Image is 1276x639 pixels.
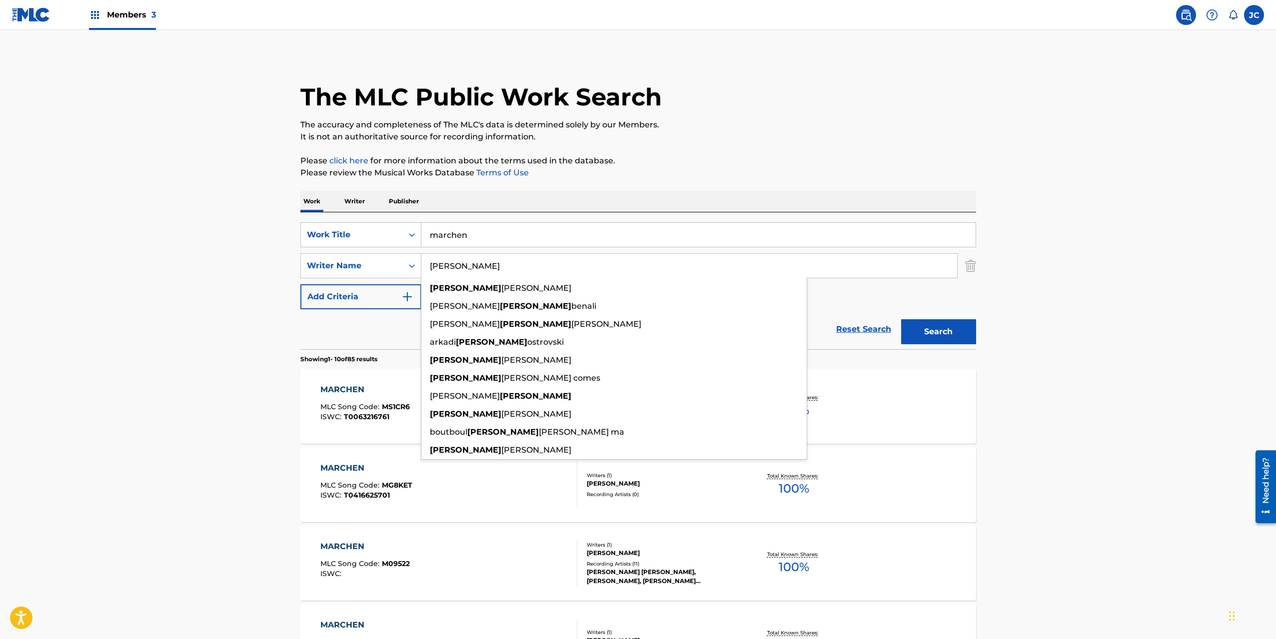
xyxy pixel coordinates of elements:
span: Members [107,9,156,20]
span: arkadi [430,337,456,347]
span: T0063216761 [344,412,389,421]
div: User Menu [1244,5,1264,25]
span: MLC Song Code : [320,402,382,411]
div: [PERSON_NAME] [587,549,738,558]
iframe: Resource Center [1248,447,1276,527]
span: [PERSON_NAME] [430,319,500,329]
span: MG8KET [382,481,412,490]
div: MARCHEN [320,619,415,631]
img: 9d2ae6d4665cec9f34b9.svg [401,291,413,303]
button: Add Criteria [300,284,421,309]
h1: The MLC Public Work Search [300,82,662,112]
span: [PERSON_NAME] [430,301,500,311]
span: ISWC : [320,491,344,500]
img: Delete Criterion [965,253,976,278]
div: Recording Artists ( 0 ) [587,491,738,498]
img: Top Rightsholders [89,9,101,21]
span: MLC Song Code : [320,481,382,490]
button: Search [901,319,976,344]
p: Total Known Shares: [767,551,821,558]
span: [PERSON_NAME] comes [501,373,600,383]
strong: [PERSON_NAME] [430,445,501,455]
div: Drag [1229,601,1235,631]
span: MS1CR6 [382,402,410,411]
p: Please for more information about the terms used in the database. [300,155,976,167]
p: Total Known Shares: [767,629,821,637]
span: [PERSON_NAME] [501,283,571,293]
strong: [PERSON_NAME] [500,391,571,401]
p: It is not an authoritative source for recording information. [300,131,976,143]
strong: [PERSON_NAME] [500,319,571,329]
span: 100 % [779,480,809,498]
span: ISWC : [320,569,344,578]
span: T0416625701 [344,491,390,500]
span: M09522 [382,559,410,568]
strong: [PERSON_NAME] [500,301,571,311]
div: Writer Name [307,260,397,272]
a: Reset Search [831,318,896,340]
div: Writers ( 1 ) [587,629,738,636]
a: Terms of Use [474,168,529,177]
a: MARCHENMLC Song Code:MG8KETISWC:T0416625701Writers (1)[PERSON_NAME]Recording Artists (0)Total Kno... [300,447,976,522]
div: [PERSON_NAME] [PERSON_NAME], [PERSON_NAME], [PERSON_NAME] [PERSON_NAME], [PERSON_NAME], [PERSON_N... [587,568,738,586]
p: Writer [341,191,368,212]
form: Search Form [300,222,976,349]
a: MARCHENMLC Song Code:MS1CR6ISWC:T0063216761Writers (1)[PERSON_NAME]Recording Artists (0)Total Kno... [300,369,976,444]
span: [PERSON_NAME] ma [539,427,624,437]
span: ostrovski [527,337,564,347]
p: Work [300,191,323,212]
span: [PERSON_NAME] [501,355,571,365]
div: Writers ( 1 ) [587,541,738,549]
div: [PERSON_NAME] [587,479,738,488]
img: MLC Logo [12,7,50,22]
div: Help [1202,5,1222,25]
a: Public Search [1176,5,1196,25]
div: MARCHEN [320,462,412,474]
div: MARCHEN [320,541,410,553]
p: The accuracy and completeness of The MLC's data is determined solely by our Members. [300,119,976,131]
strong: [PERSON_NAME] [430,355,501,365]
strong: [PERSON_NAME] [430,409,501,419]
p: Publisher [386,191,422,212]
span: boutboul [430,427,467,437]
img: help [1206,9,1218,21]
p: Total Known Shares: [767,472,821,480]
p: Showing 1 - 10 of 85 results [300,355,377,364]
strong: [PERSON_NAME] [467,427,539,437]
div: Notifications [1228,10,1238,20]
span: ISWC : [320,412,344,421]
span: [PERSON_NAME] [501,409,571,419]
span: [PERSON_NAME] [571,319,641,329]
span: 100 % [779,558,809,576]
div: MARCHEN [320,384,410,396]
span: [PERSON_NAME] [430,391,500,401]
strong: [PERSON_NAME] [430,373,501,383]
div: Recording Artists ( 11 ) [587,560,738,568]
img: search [1180,9,1192,21]
p: Please review the Musical Works Database [300,167,976,179]
strong: [PERSON_NAME] [430,283,501,293]
span: benali [571,301,596,311]
span: MLC Song Code : [320,559,382,568]
div: Work Title [307,229,397,241]
a: click here [329,156,368,165]
div: Writers ( 1 ) [587,472,738,479]
strong: [PERSON_NAME] [456,337,527,347]
span: 3 [151,10,156,19]
span: [PERSON_NAME] [501,445,571,455]
a: MARCHENMLC Song Code:M09522ISWC:Writers (1)[PERSON_NAME]Recording Artists (11)[PERSON_NAME] [PERS... [300,526,976,601]
iframe: Chat Widget [1226,591,1276,639]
